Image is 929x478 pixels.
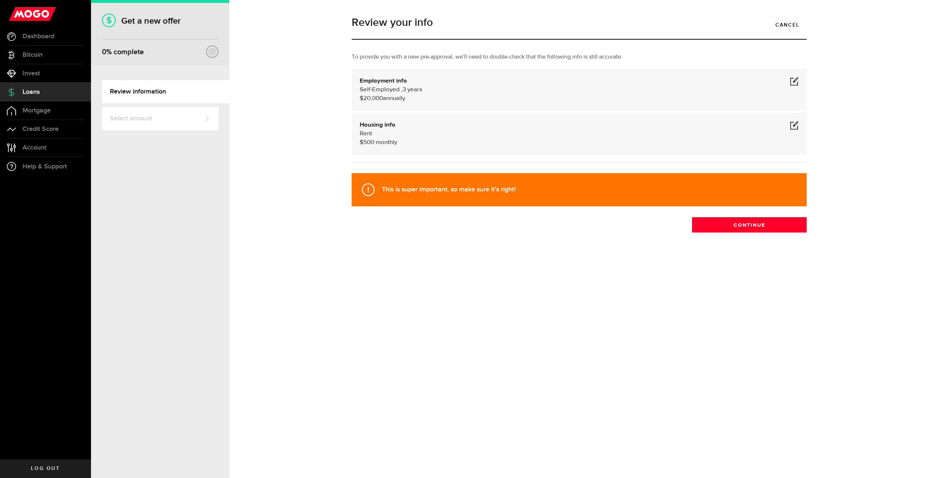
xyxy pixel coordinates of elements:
[352,17,807,28] h1: Review your info
[23,163,67,170] span: Help & Support
[23,107,51,114] span: Mortgage
[363,139,374,146] span: 500
[102,48,106,56] span: 0
[102,45,144,59] div: % complete
[102,80,229,103] a: Review information
[383,95,405,101] span: annually
[403,87,422,93] span: 3 years
[360,78,407,84] b: Employment info
[382,186,515,193] strong: This is super important, so make sure it's right!
[360,87,403,93] span: Self-Employed ,
[360,131,372,137] span: Rent
[23,126,59,132] span: Credit Score
[768,17,807,32] a: Cancel
[6,3,28,25] button: Open LiveChat chat widget
[102,107,218,130] a: Select amount
[360,95,383,101] span: $20,000
[23,144,47,151] span: Account
[352,53,807,61] p: To provide you with a new pre-approval, we'll need to double-check that the following info is sti...
[360,122,395,128] b: Housing info
[692,217,807,232] button: Continue
[23,70,40,77] span: Invest
[376,139,397,146] span: monthly
[23,33,54,40] span: Dashboard
[23,52,43,58] span: Bitcoin
[31,466,60,471] span: Log out
[23,89,40,95] span: Loans
[360,139,363,146] span: $
[102,16,218,26] h1: Get a new offer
